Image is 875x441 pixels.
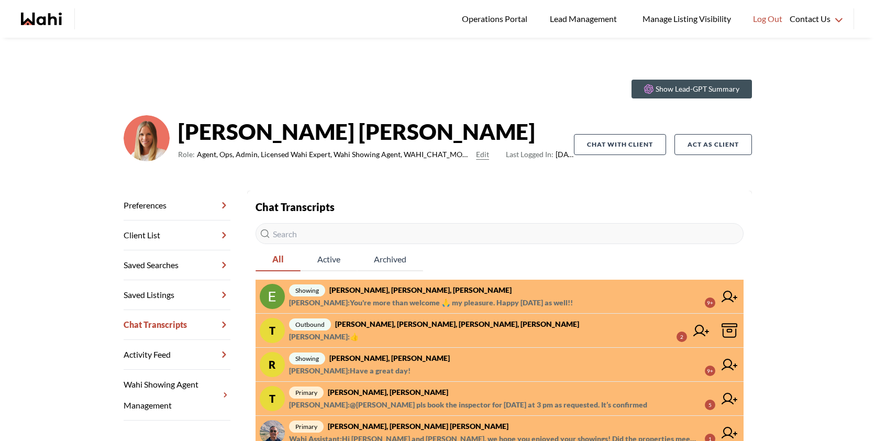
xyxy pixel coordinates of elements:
[260,318,285,343] div: T
[124,250,230,280] a: Saved Searches
[753,12,782,26] span: Log Out
[289,421,324,433] span: primary
[124,115,170,161] img: 0f07b375cde2b3f9.png
[357,248,423,270] span: Archived
[256,382,744,416] a: Tprimary[PERSON_NAME], [PERSON_NAME][PERSON_NAME]:@[PERSON_NAME] pls book the inspector for [DATE...
[256,248,301,270] span: All
[705,366,715,376] div: 9+
[705,400,715,410] div: 5
[329,285,512,294] strong: [PERSON_NAME], [PERSON_NAME], [PERSON_NAME]
[289,296,573,309] span: [PERSON_NAME] : You're more than welcome 🙏 my pleasure. Happy [DATE] as well!!
[178,116,574,147] strong: [PERSON_NAME] [PERSON_NAME]
[289,318,331,330] span: outbound
[705,297,715,308] div: 9+
[21,13,62,25] a: Wahi homepage
[260,386,285,411] div: T
[506,148,573,161] span: [DATE]
[256,248,301,271] button: All
[124,220,230,250] a: Client List
[289,387,324,399] span: primary
[506,150,553,159] span: Last Logged In:
[260,284,285,309] img: chat avatar
[328,422,508,431] strong: [PERSON_NAME], [PERSON_NAME] [PERSON_NAME]
[462,12,531,26] span: Operations Portal
[574,134,666,155] button: Chat with client
[289,352,325,365] span: showing
[178,148,195,161] span: Role:
[289,365,411,377] span: [PERSON_NAME] : Have a great day!
[632,80,752,98] button: Show Lead-GPT Summary
[674,134,752,155] button: Act as Client
[335,319,579,328] strong: [PERSON_NAME], [PERSON_NAME], [PERSON_NAME], [PERSON_NAME]
[197,148,472,161] span: Agent, Ops, Admin, Licensed Wahi Expert, Wahi Showing Agent, WAHI_CHAT_MODERATOR
[256,223,744,244] input: Search
[357,248,423,271] button: Archived
[256,348,744,382] a: Rshowing[PERSON_NAME], [PERSON_NAME][PERSON_NAME]:Have a great day!9+
[289,399,647,411] span: [PERSON_NAME] : @[PERSON_NAME] pls book the inspector for [DATE] at 3 pm as requested. It’s confi...
[301,248,357,270] span: Active
[124,340,230,370] a: Activity Feed
[550,12,621,26] span: Lead Management
[329,354,450,362] strong: [PERSON_NAME], [PERSON_NAME]
[656,84,739,94] p: Show Lead-GPT Summary
[256,280,744,314] a: showing[PERSON_NAME], [PERSON_NAME], [PERSON_NAME][PERSON_NAME]:You're more than welcome 🙏 my ple...
[677,332,687,342] div: 2
[289,284,325,296] span: showing
[124,191,230,220] a: Preferences
[639,12,734,26] span: Manage Listing Visibility
[124,280,230,310] a: Saved Listings
[328,388,448,396] strong: [PERSON_NAME], [PERSON_NAME]
[301,248,357,271] button: Active
[124,370,230,421] a: Wahi Showing Agent Management
[256,314,744,348] a: Toutbound[PERSON_NAME], [PERSON_NAME], [PERSON_NAME], [PERSON_NAME][PERSON_NAME]:👍2
[124,310,230,340] a: Chat Transcripts
[256,201,335,213] strong: Chat Transcripts
[476,148,489,161] button: Edit
[289,330,359,343] span: [PERSON_NAME] : 👍
[260,352,285,377] div: R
